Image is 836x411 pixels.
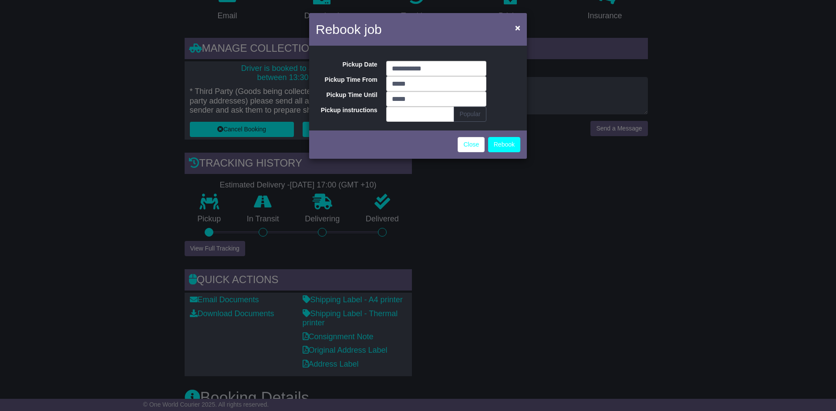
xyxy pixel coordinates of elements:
button: Rebook [488,137,520,152]
span: × [515,23,520,33]
button: Popular [454,107,486,122]
button: Close [511,19,525,37]
h4: Rebook job [316,20,382,39]
label: Pickup Time From [309,76,382,84]
a: Close [458,137,485,152]
label: Pickup Time Until [309,91,382,99]
label: Pickup instructions [309,107,382,114]
label: Pickup Date [309,61,382,68]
